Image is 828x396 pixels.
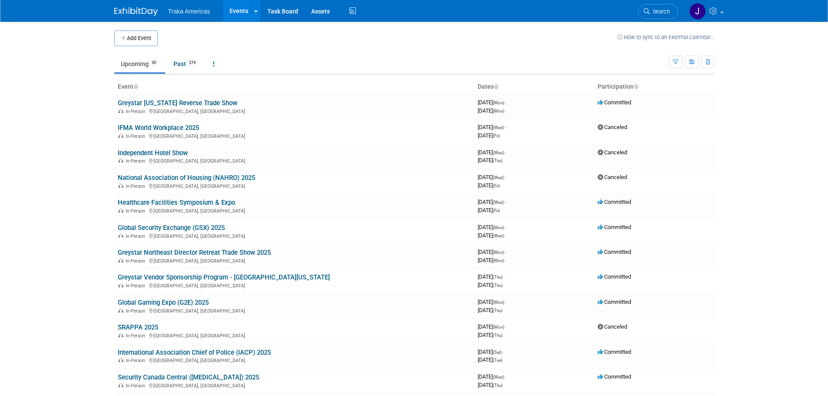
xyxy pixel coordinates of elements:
span: (Wed) [493,233,504,238]
div: [GEOGRAPHIC_DATA], [GEOGRAPHIC_DATA] [118,382,471,389]
img: In-Person Event [118,109,123,113]
a: Security Canada Central ([MEDICAL_DATA]) 2025 [118,373,259,381]
span: [DATE] [478,232,504,239]
span: Traka Americas [168,8,210,15]
div: [GEOGRAPHIC_DATA], [GEOGRAPHIC_DATA] [118,132,471,139]
span: [DATE] [478,174,507,180]
span: (Thu) [493,333,502,338]
img: In-Person Event [118,383,123,387]
div: [GEOGRAPHIC_DATA], [GEOGRAPHIC_DATA] [118,182,471,189]
a: National Association of Housing (NAHRO) 2025 [118,174,255,182]
a: Past274 [167,56,205,72]
span: Canceled [598,149,627,156]
img: In-Person Event [118,258,123,263]
span: [DATE] [478,149,507,156]
span: - [505,323,507,330]
span: Committed [598,224,631,230]
span: 274 [186,60,198,66]
span: [DATE] [478,182,500,189]
span: (Mon) [493,109,504,113]
div: [GEOGRAPHIC_DATA], [GEOGRAPHIC_DATA] [118,307,471,314]
div: [GEOGRAPHIC_DATA], [GEOGRAPHIC_DATA] [118,107,471,114]
span: Committed [598,249,631,255]
span: In-Person [126,383,148,389]
span: In-Person [126,133,148,139]
span: - [505,149,507,156]
span: [DATE] [478,257,504,263]
img: In-Person Event [118,183,123,188]
span: Canceled [598,174,627,180]
a: Greystar Vendor Sponsorship Program - [GEOGRAPHIC_DATA][US_STATE] [118,273,330,281]
span: - [505,249,507,255]
a: Upcoming30 [114,56,165,72]
span: (Fri) [493,133,500,138]
span: (Mon) [493,258,504,263]
span: Canceled [598,323,627,330]
span: In-Person [126,183,148,189]
img: In-Person Event [118,283,123,287]
div: [GEOGRAPHIC_DATA], [GEOGRAPHIC_DATA] [118,282,471,289]
span: (Thu) [493,308,502,313]
a: Sort by Participation Type [634,83,638,90]
span: In-Person [126,358,148,363]
th: Dates [474,80,594,94]
span: Committed [598,273,631,280]
span: Committed [598,99,631,106]
span: (Wed) [493,175,504,180]
a: SRAPPA 2025 [118,323,158,331]
span: - [505,199,507,205]
span: In-Person [126,233,148,239]
span: [DATE] [478,199,507,205]
a: Global Gaming Expo (G2E) 2025 [118,299,209,306]
span: In-Person [126,258,148,264]
a: Independent Hotel Show [118,149,188,157]
span: In-Person [126,208,148,214]
span: - [505,174,507,180]
span: In-Person [126,283,148,289]
span: (Mon) [493,250,504,255]
div: [GEOGRAPHIC_DATA], [GEOGRAPHIC_DATA] [118,207,471,214]
img: In-Person Event [118,133,123,138]
span: [DATE] [478,282,502,288]
img: Jamie Saenz [689,3,706,20]
div: [GEOGRAPHIC_DATA], [GEOGRAPHIC_DATA] [118,356,471,363]
span: (Mon) [493,225,504,230]
a: Greystar Northeast Director Retreat Trade Show 2025 [118,249,271,256]
span: (Wed) [493,200,504,205]
span: (Wed) [493,375,504,379]
span: Search [650,8,670,15]
span: 30 [149,60,159,66]
span: [DATE] [478,124,507,130]
img: In-Person Event [118,208,123,213]
img: ExhibitDay [114,7,158,16]
div: [GEOGRAPHIC_DATA], [GEOGRAPHIC_DATA] [118,332,471,339]
span: (Wed) [493,150,504,155]
span: [DATE] [478,356,502,363]
span: - [503,349,504,355]
img: In-Person Event [118,358,123,362]
a: Sort by Event Name [133,83,138,90]
span: - [505,224,507,230]
span: [DATE] [478,207,500,213]
span: (Tue) [493,358,502,363]
span: (Mon) [493,300,504,305]
span: In-Person [126,158,148,164]
th: Event [114,80,474,94]
span: (Fri) [493,208,500,213]
span: (Mon) [493,100,504,105]
span: (Wed) [493,125,504,130]
span: Committed [598,199,631,205]
span: - [505,124,507,130]
span: In-Person [126,308,148,314]
span: (Thu) [493,158,502,163]
span: (Thu) [493,383,502,388]
span: (Mon) [493,325,504,329]
th: Participation [594,80,714,94]
span: Canceled [598,124,627,130]
span: [DATE] [478,349,504,355]
a: Sort by Start Date [494,83,498,90]
a: How to sync to an external calendar... [617,34,714,40]
span: [DATE] [478,273,505,280]
a: IFMA World Workplace 2025 [118,124,199,132]
span: - [505,299,507,305]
